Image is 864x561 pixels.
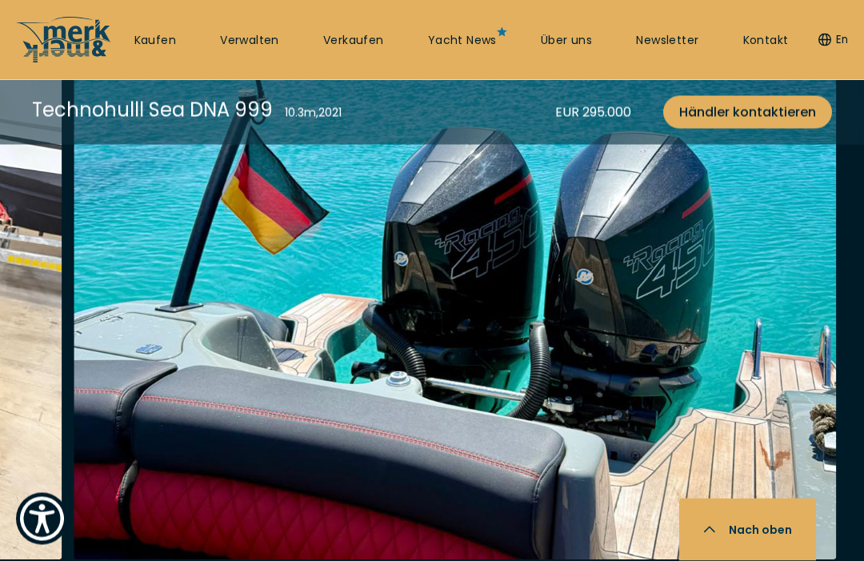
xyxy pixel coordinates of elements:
[32,96,273,124] div: Technohulll Sea DNA 999
[818,32,848,48] button: En
[743,33,789,49] a: Kontakt
[134,33,176,49] a: Kaufen
[679,499,816,561] button: Nach oben
[636,33,698,49] a: Newsletter
[220,33,279,49] a: Verwalten
[74,48,836,560] img: Merk&Merk
[663,96,832,129] a: Händler kontaktieren
[428,33,497,49] a: Yacht News
[555,102,631,122] div: EUR 295.000
[541,33,592,49] a: Über uns
[679,102,816,122] span: Händler kontaktieren
[16,493,68,545] button: Show Accessibility Preferences
[285,105,342,122] div: 10.3 m , 2021
[323,33,384,49] a: Verkaufen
